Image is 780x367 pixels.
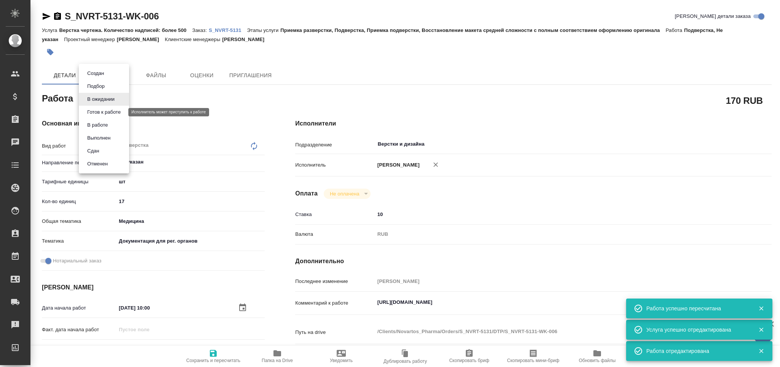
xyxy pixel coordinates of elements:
[85,134,113,142] button: Выполнен
[85,95,117,103] button: В ожидании
[753,348,769,354] button: Закрыть
[646,347,747,355] div: Работа отредактирована
[85,121,110,129] button: В работе
[85,147,101,155] button: Сдан
[753,305,769,312] button: Закрыть
[85,69,106,78] button: Создан
[85,108,123,116] button: Готов к работе
[646,326,747,334] div: Услуга успешно отредактирована
[753,326,769,333] button: Закрыть
[85,82,107,91] button: Подбор
[85,160,110,168] button: Отменен
[646,305,747,312] div: Работа успешно пересчитана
